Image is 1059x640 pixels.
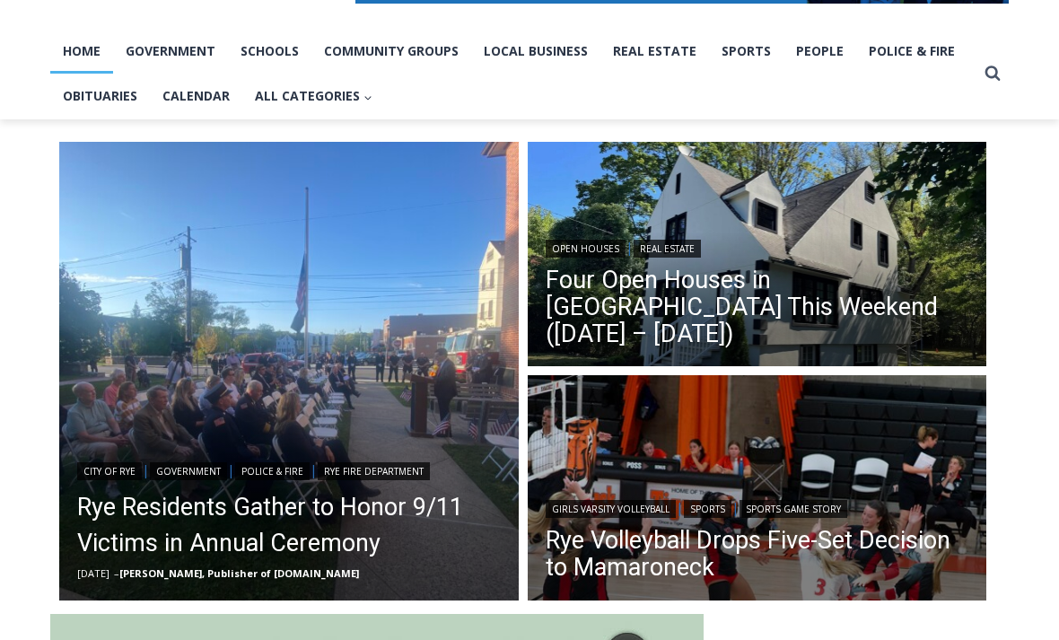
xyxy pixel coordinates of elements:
span: Open Tues. - Sun. [PHONE_NUMBER] [5,185,176,253]
a: Rye Volleyball Drops Five-Set Decision to Mamaroneck [546,528,969,582]
h4: [PERSON_NAME] Read Sanctuary Fall Fest: [DATE] [14,180,239,222]
a: People [783,30,856,75]
div: | [546,237,969,259]
a: Rye Fire Department [318,463,430,481]
a: Government [150,463,227,481]
a: Police & Fire [235,463,310,481]
a: Read More Rye Residents Gather to Honor 9/11 Victims in Annual Ceremony [59,143,519,602]
button: View Search Form [976,58,1009,91]
time: [DATE] [77,567,109,581]
a: Calendar [150,75,242,119]
span: – [114,567,119,581]
a: Open Tues. - Sun. [PHONE_NUMBER] [1,180,180,224]
a: Read More Rye Volleyball Drops Five-Set Decision to Mamaroneck [528,376,987,606]
a: Home [50,30,113,75]
button: Child menu of All Categories [242,75,385,119]
div: | | | [77,460,501,481]
a: Community Groups [311,30,471,75]
nav: Primary Navigation [50,30,976,120]
a: Sports Game Story [740,501,847,519]
a: Government [113,30,228,75]
a: Sports [709,30,783,75]
a: [PERSON_NAME], Publisher of [DOMAIN_NAME] [119,567,359,581]
div: "We would have speakers with experience in local journalism speak to us about their experiences a... [453,1,848,174]
div: 6 [210,155,218,173]
a: Police & Fire [856,30,967,75]
div: Two by Two Animal Haven & The Nature Company: The Wild World of Animals [188,50,259,151]
a: Sports [684,501,731,519]
a: City of Rye [77,463,142,481]
a: Open Houses [546,241,626,259]
a: Real Estate [634,241,701,259]
div: 6 [188,155,197,173]
div: / [201,155,206,173]
a: Rye Residents Gather to Honor 9/11 Victims in Annual Ceremony [77,490,501,562]
a: [PERSON_NAME] Read Sanctuary Fall Fest: [DATE] [1,179,268,224]
img: 506 Midland Avenue, Rye [528,143,987,373]
a: Real Estate [600,30,709,75]
div: | | [546,497,969,519]
a: Schools [228,30,311,75]
a: Obituaries [50,75,150,119]
a: Girls Varsity Volleyball [546,501,676,519]
img: (PHOTO: The Rye Volleyball team celebrates a point against the Mamaroneck Tigers on September 11,... [528,376,987,606]
a: Read More Four Open Houses in Rye This Weekend (September 13 – 14) [528,143,987,373]
img: (PHOTO: The City of Rye's annual September 11th Commemoration Ceremony on Thursday, September 11,... [59,143,519,602]
span: Intern @ [DOMAIN_NAME] [469,179,832,219]
a: Four Open Houses in [GEOGRAPHIC_DATA] This Weekend ([DATE] – [DATE]) [546,267,969,348]
div: "[PERSON_NAME]'s draw is the fine variety of pristine raw fish kept on hand" [185,112,264,215]
a: Intern @ [DOMAIN_NAME] [432,174,870,224]
a: Local Business [471,30,600,75]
